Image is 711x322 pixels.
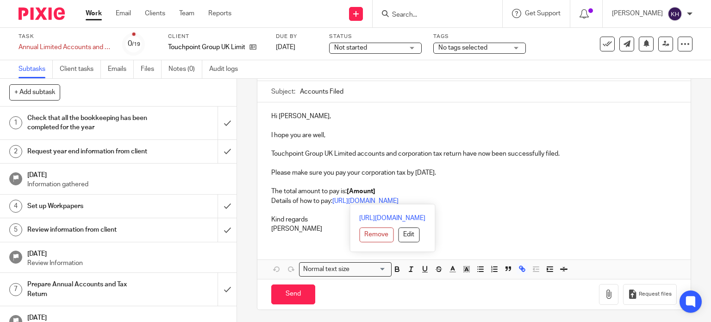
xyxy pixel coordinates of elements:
[271,112,677,121] p: Hi [PERSON_NAME],
[19,33,111,40] label: Task
[179,9,194,18] a: Team
[27,145,148,158] h1: Request year end information from client
[9,116,22,129] div: 1
[271,187,677,196] p: The total amount to pay is:
[9,283,22,296] div: 7
[128,38,140,49] div: 0
[19,7,65,20] img: Pixie
[667,6,682,21] img: svg%3E
[271,196,677,206] p: Details of how to pay:
[391,11,474,19] input: Search
[639,290,672,298] span: Request files
[334,44,367,51] span: Not started
[168,60,202,78] a: Notes (0)
[27,180,227,189] p: Information gathered
[353,265,386,274] input: Search for option
[438,44,487,51] span: No tags selected
[27,199,148,213] h1: Set up Workpapers
[271,284,315,304] input: Send
[623,284,677,305] button: Request files
[398,227,419,242] button: Edit
[359,227,393,242] button: Remove
[525,10,561,17] span: Get Support
[271,168,677,177] p: Please make sure you pay your corporation tax by [DATE].
[612,9,663,18] p: [PERSON_NAME]
[359,214,425,223] a: [URL][DOMAIN_NAME]
[27,247,227,259] h1: [DATE]
[301,265,352,274] span: Normal text size
[208,9,231,18] a: Reports
[60,60,101,78] a: Client tasks
[27,278,148,301] h1: Prepare Annual Accounts and Tax Return
[168,33,264,40] label: Client
[141,60,162,78] a: Files
[271,87,295,96] label: Subject:
[276,44,295,51] span: [DATE]
[19,43,111,52] div: Annual Limited Accounts and Corporation Tax Return
[271,224,677,234] p: [PERSON_NAME]
[9,200,22,213] div: 4
[299,262,392,277] div: Search for option
[209,60,245,78] a: Audit logs
[27,223,148,237] h1: Review information from client
[27,168,227,180] h1: [DATE]
[329,33,422,40] label: Status
[9,223,22,236] div: 5
[276,33,318,40] label: Due by
[116,9,131,18] a: Email
[9,145,22,158] div: 2
[86,9,102,18] a: Work
[271,131,677,140] p: I hope you are well,
[332,198,399,204] a: [URL][DOMAIN_NAME]
[27,111,148,135] h1: Check that all the bookkeeping has been completed for the year
[168,43,245,52] p: Touchpoint Group UK Limited
[347,188,375,195] strong: [Amount]
[132,42,140,47] small: /19
[433,33,526,40] label: Tags
[108,60,134,78] a: Emails
[9,84,60,100] button: + Add subtask
[271,149,677,158] p: Touchpoint Group UK Limited accounts and corporation tax return have now been successfully filed.
[19,60,53,78] a: Subtasks
[145,9,165,18] a: Clients
[271,215,677,224] p: Kind regards
[27,259,227,268] p: Review Information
